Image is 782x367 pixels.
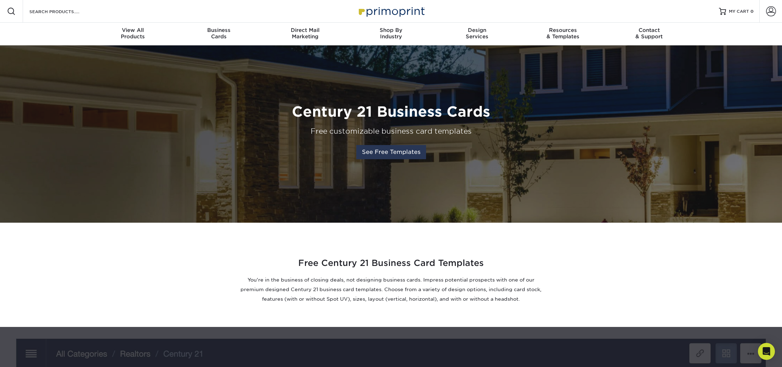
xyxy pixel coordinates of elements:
a: DesignServices [434,23,520,45]
a: See Free Templates [356,145,426,159]
div: Products [90,27,176,40]
h1: Century 21 Business Cards [181,103,601,120]
a: Resources& Templates [520,23,606,45]
div: Industry [348,27,434,40]
span: Business [176,27,262,33]
div: Cards [176,27,262,40]
span: Design [434,27,520,33]
span: Shop By [348,27,434,33]
input: SEARCH PRODUCTS..... [29,7,98,16]
a: View AllProducts [90,23,176,45]
p: You're in the business of closing deals, not designing business cards. Impress potential prospect... [240,275,542,304]
a: Contact& Support [606,23,692,45]
div: & Support [606,27,692,40]
span: Contact [606,27,692,33]
a: Shop ByIndustry [348,23,434,45]
div: Open Intercom Messenger [758,343,775,360]
a: Direct MailMarketing [262,23,348,45]
img: Primoprint [356,4,426,19]
div: Services [434,27,520,40]
span: View All [90,27,176,33]
div: Free customizable business card templates [181,126,601,137]
div: Marketing [262,27,348,40]
div: & Templates [520,27,606,40]
span: Resources [520,27,606,33]
h2: Free Century 21 Business Card Templates [184,257,598,269]
span: 0 [750,9,754,14]
a: BusinessCards [176,23,262,45]
span: MY CART [729,9,749,15]
span: Direct Mail [262,27,348,33]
